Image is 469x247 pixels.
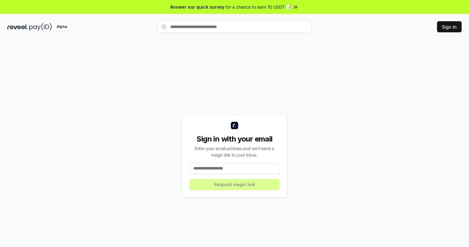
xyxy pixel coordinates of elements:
img: logo_small [231,122,238,129]
div: Alpha [53,23,70,31]
span: Answer our quick survey [170,4,224,10]
button: Sign In [437,21,462,32]
div: Sign in with your email [189,134,280,144]
img: reveel_dark [7,23,28,31]
img: pay_id [29,23,52,31]
div: Enter your email address and we’ll send a magic link to your inbox. [189,145,280,158]
span: for a chance to earn 10 USDT 📝 [226,4,291,10]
